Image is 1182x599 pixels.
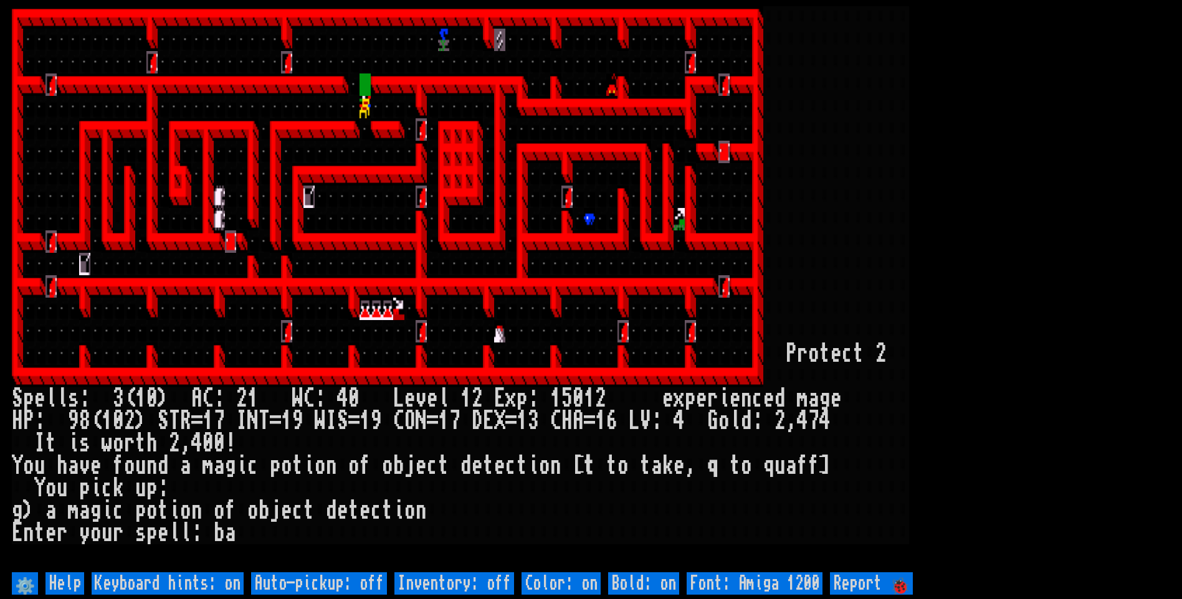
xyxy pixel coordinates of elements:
[135,477,146,499] div: u
[819,342,831,365] div: t
[348,499,360,522] div: t
[640,455,651,477] div: t
[786,455,797,477] div: a
[113,387,124,410] div: 3
[573,410,584,432] div: A
[608,572,679,595] input: Bold: on
[23,499,34,522] div: )
[45,572,84,595] input: Help
[281,455,292,477] div: o
[819,387,831,410] div: g
[651,455,662,477] div: a
[404,410,416,432] div: O
[517,387,528,410] div: p
[92,572,244,595] input: Keyboard hints: on
[651,410,662,432] div: :
[404,499,416,522] div: o
[303,455,315,477] div: i
[68,410,79,432] div: 9
[483,455,494,477] div: t
[595,387,606,410] div: 2
[124,387,135,410] div: (
[169,499,180,522] div: i
[326,455,337,477] div: n
[68,432,79,455] div: i
[214,522,225,544] div: b
[158,522,169,544] div: e
[707,387,718,410] div: r
[113,432,124,455] div: o
[494,455,505,477] div: e
[416,410,427,432] div: N
[180,432,191,455] div: ,
[225,499,236,522] div: f
[79,410,90,432] div: 8
[416,387,427,410] div: v
[180,499,191,522] div: o
[90,522,102,544] div: o
[12,522,23,544] div: E
[247,410,259,432] div: N
[617,455,629,477] div: o
[505,387,517,410] div: x
[371,499,382,522] div: c
[808,410,819,432] div: 7
[146,455,158,477] div: n
[203,432,214,455] div: 0
[539,455,550,477] div: o
[606,455,617,477] div: t
[180,455,191,477] div: a
[595,410,606,432] div: 1
[472,387,483,410] div: 2
[214,410,225,432] div: 7
[203,387,214,410] div: C
[102,410,113,432] div: 1
[752,410,763,432] div: :
[135,522,146,544] div: s
[438,455,449,477] div: t
[640,410,651,432] div: V
[90,477,102,499] div: i
[203,410,214,432] div: 1
[606,410,617,432] div: 6
[786,342,797,365] div: P
[831,387,842,410] div: e
[808,455,819,477] div: f
[79,455,90,477] div: v
[292,455,303,477] div: t
[718,387,730,410] div: i
[247,387,259,410] div: 1
[158,410,169,432] div: S
[752,387,763,410] div: c
[674,410,685,432] div: 4
[90,499,102,522] div: g
[505,455,517,477] div: c
[135,387,146,410] div: 1
[561,387,573,410] div: 5
[34,432,45,455] div: I
[225,455,236,477] div: g
[247,499,259,522] div: o
[79,522,90,544] div: y
[550,410,561,432] div: C
[135,432,146,455] div: t
[259,499,270,522] div: b
[34,477,45,499] div: Y
[124,410,135,432] div: 2
[45,477,57,499] div: o
[438,410,449,432] div: 1
[584,410,595,432] div: =
[360,499,371,522] div: e
[685,455,696,477] div: ,
[146,477,158,499] div: p
[191,432,203,455] div: 4
[45,499,57,522] div: a
[550,455,561,477] div: n
[34,522,45,544] div: t
[12,410,23,432] div: H
[797,387,808,410] div: m
[23,522,34,544] div: n
[348,387,360,410] div: 0
[191,410,203,432] div: =
[57,477,68,499] div: u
